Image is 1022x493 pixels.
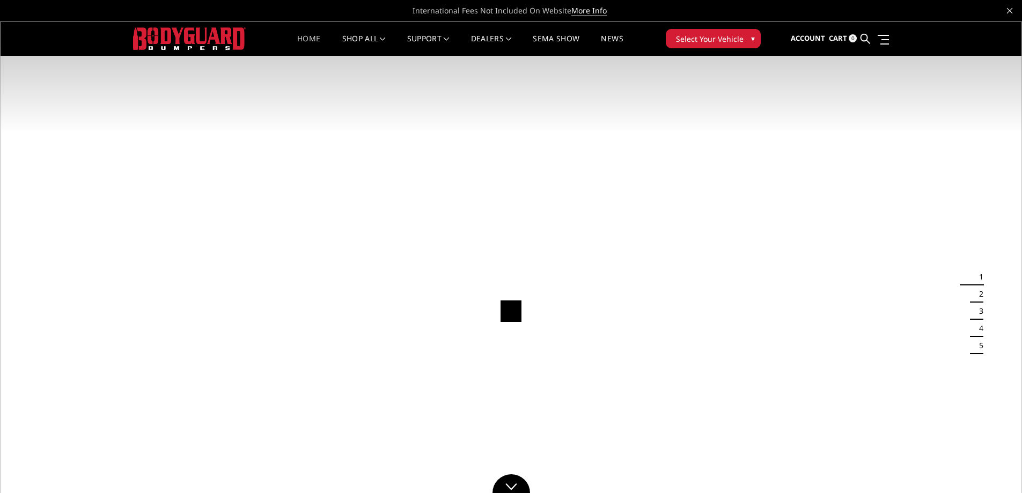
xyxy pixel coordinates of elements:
span: Select Your Vehicle [676,33,744,45]
span: ▾ [751,33,755,44]
a: Dealers [471,35,512,56]
button: Select Your Vehicle [666,29,761,48]
button: 1 of 5 [973,268,983,285]
a: News [601,35,623,56]
button: 3 of 5 [973,303,983,320]
a: Cart 0 [829,24,857,53]
a: shop all [342,35,386,56]
button: 5 of 5 [973,337,983,354]
button: 2 of 5 [973,285,983,303]
a: More Info [571,5,607,16]
a: Account [791,24,825,53]
a: Home [297,35,320,56]
button: 4 of 5 [973,320,983,337]
a: Click to Down [492,474,530,493]
span: Cart [829,33,847,43]
a: Support [407,35,450,56]
img: BODYGUARD BUMPERS [133,27,246,49]
span: 0 [849,34,857,42]
a: SEMA Show [533,35,579,56]
span: Account [791,33,825,43]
